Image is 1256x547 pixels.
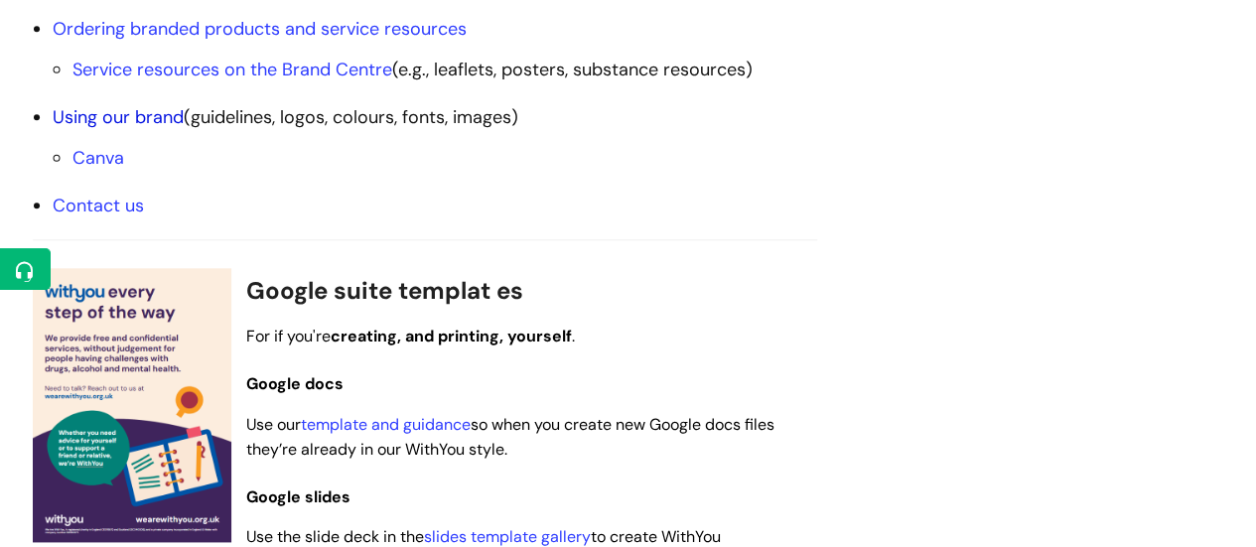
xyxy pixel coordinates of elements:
[72,54,817,85] li: (e.g., leaflets, posters, substance resources)
[331,326,572,346] strong: creating, and printing, yourself
[53,105,184,129] a: Using our brand
[72,146,124,170] a: Canva
[72,58,392,81] a: Service resources on the Brand Centre
[246,275,523,306] span: Google suite templat es
[301,414,471,435] a: template and guidance
[246,486,350,507] span: Google slides
[246,326,575,346] span: For if you're .
[424,526,591,547] a: slides template gallery
[53,194,144,217] a: Contact us
[246,414,774,460] span: Use our so when you create new Google docs files they’re already in our WithYou style.
[53,101,817,174] li: (guidelines, logos, colours, fonts, images)
[33,268,231,542] img: A sample editable poster template
[53,17,467,41] a: Ordering branded products and service resources
[246,373,344,394] span: Google docs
